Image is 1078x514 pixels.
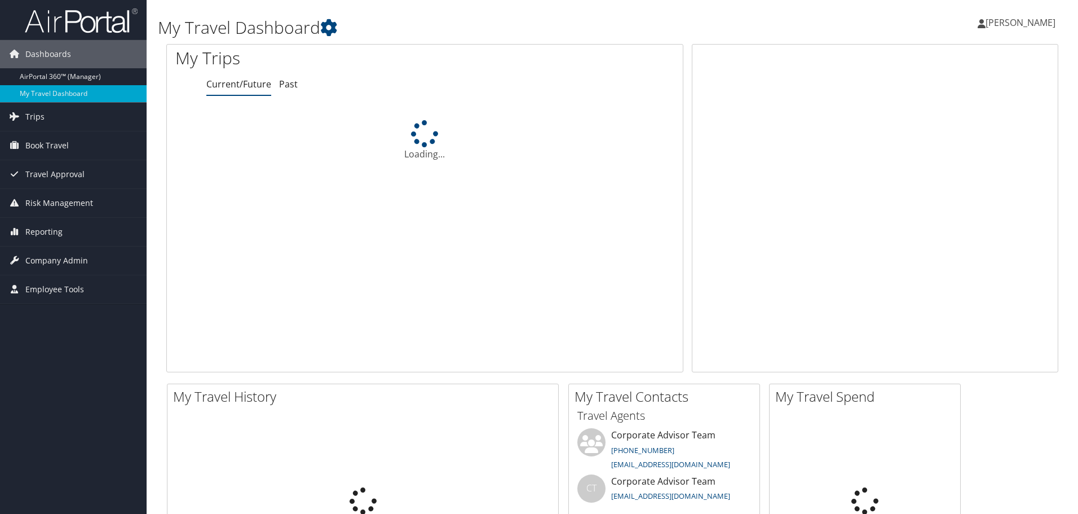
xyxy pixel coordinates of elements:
h2: My Travel Contacts [575,387,759,406]
li: Corporate Advisor Team [572,428,757,475]
span: Reporting [25,218,63,246]
a: [EMAIL_ADDRESS][DOMAIN_NAME] [611,459,730,469]
span: [PERSON_NAME] [986,16,1055,29]
span: Risk Management [25,189,93,217]
span: Company Admin [25,247,88,275]
span: Book Travel [25,131,69,160]
a: [PERSON_NAME] [978,6,1067,39]
a: [PHONE_NUMBER] [611,445,674,455]
span: Trips [25,103,45,131]
span: Travel Approval [25,160,85,188]
li: Corporate Advisor Team [572,475,757,511]
h1: My Travel Dashboard [158,16,764,39]
span: Employee Tools [25,275,84,304]
span: Dashboards [25,40,71,68]
h3: Travel Agents [577,408,751,424]
img: airportal-logo.png [25,7,138,34]
h2: My Travel Spend [775,387,960,406]
div: Loading... [167,120,683,161]
h2: My Travel History [173,387,558,406]
h1: My Trips [175,46,460,70]
div: CT [577,475,606,503]
a: [EMAIL_ADDRESS][DOMAIN_NAME] [611,491,730,501]
a: Current/Future [206,78,271,90]
a: Past [279,78,298,90]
